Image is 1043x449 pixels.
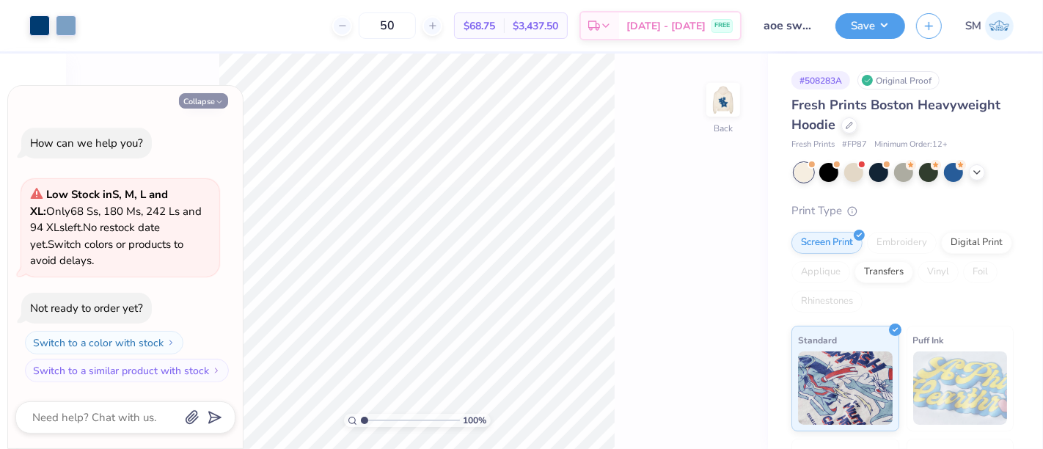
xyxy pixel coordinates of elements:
[867,232,937,254] div: Embroidery
[464,18,495,34] span: $68.75
[791,71,850,90] div: # 508283A
[212,366,221,375] img: Switch to a similar product with stock
[985,12,1014,40] img: Shruthi Mohan
[963,261,998,283] div: Foil
[874,139,948,151] span: Minimum Order: 12 +
[798,332,837,348] span: Standard
[791,96,1000,134] span: Fresh Prints Boston Heavyweight Hoodie
[965,18,981,34] span: SM
[791,202,1014,219] div: Print Type
[918,261,959,283] div: Vinyl
[714,21,730,31] span: FREE
[513,18,558,34] span: $3,437.50
[25,359,229,382] button: Switch to a similar product with stock
[166,338,175,347] img: Switch to a color with stock
[626,18,706,34] span: [DATE] - [DATE]
[913,332,944,348] span: Puff Ink
[179,93,228,109] button: Collapse
[30,301,143,315] div: Not ready to order yet?
[359,12,416,39] input: – –
[464,414,487,427] span: 100 %
[798,351,893,425] img: Standard
[30,187,168,219] strong: Low Stock in S, M, L and XL :
[965,12,1014,40] a: SM
[791,261,850,283] div: Applique
[714,122,733,135] div: Back
[25,331,183,354] button: Switch to a color with stock
[791,139,835,151] span: Fresh Prints
[913,351,1008,425] img: Puff Ink
[753,11,824,40] input: Untitled Design
[842,139,867,151] span: # FP87
[791,291,863,313] div: Rhinestones
[709,85,738,114] img: Back
[835,13,905,39] button: Save
[30,220,160,252] span: No restock date yet.
[30,136,143,150] div: How can we help you?
[854,261,913,283] div: Transfers
[30,187,202,268] span: Only 68 Ss, 180 Ms, 242 Ls and 94 XLs left. Switch colors or products to avoid delays.
[941,232,1012,254] div: Digital Print
[791,232,863,254] div: Screen Print
[857,71,940,90] div: Original Proof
